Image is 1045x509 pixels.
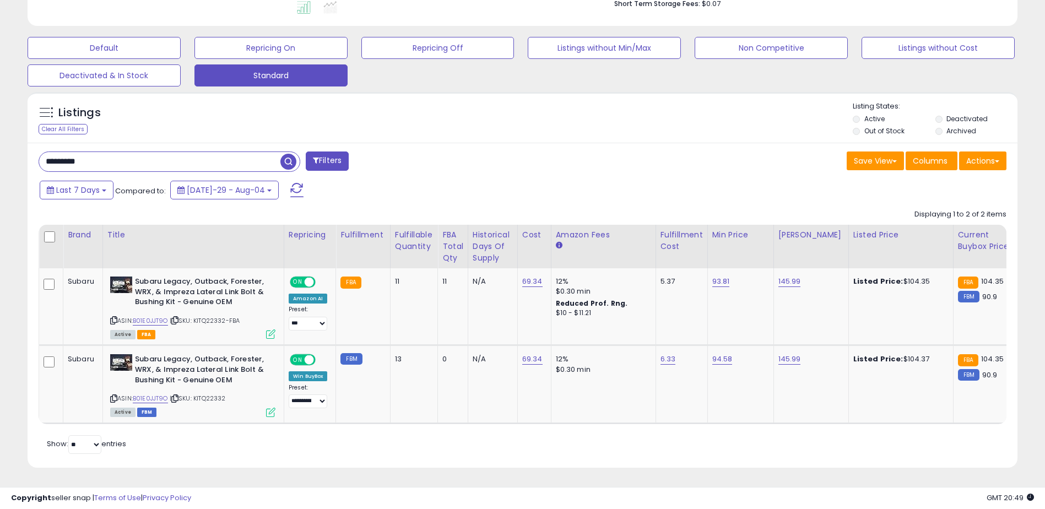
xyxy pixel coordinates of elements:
[528,37,681,59] button: Listings without Min/Max
[68,229,98,241] div: Brand
[314,355,332,365] span: OFF
[958,369,979,381] small: FBM
[170,181,279,199] button: [DATE]-29 - Aug-04
[853,229,949,241] div: Listed Price
[913,155,947,166] span: Columns
[442,354,459,364] div: 0
[442,229,463,264] div: FBA Total Qty
[289,371,328,381] div: Win BuyBox
[712,354,733,365] a: 94.58
[556,241,562,251] small: Amazon Fees.
[115,186,166,196] span: Compared to:
[660,229,703,252] div: Fulfillment Cost
[68,277,94,286] div: Subaru
[853,276,903,286] b: Listed Price:
[862,37,1015,59] button: Listings without Cost
[522,229,546,241] div: Cost
[28,37,181,59] button: Default
[914,209,1006,220] div: Displaying 1 to 2 of 2 items
[143,492,191,503] a: Privacy Policy
[11,493,191,503] div: seller snap | |
[778,354,801,365] a: 145.99
[556,365,647,375] div: $0.30 min
[68,354,94,364] div: Subaru
[556,354,647,364] div: 12%
[556,308,647,318] div: $10 - $11.21
[987,492,1034,503] span: 2025-08-12 20:49 GMT
[959,151,1006,170] button: Actions
[289,306,328,331] div: Preset:
[853,277,945,286] div: $104.35
[40,181,113,199] button: Last 7 Days
[133,316,168,326] a: B01E0JJT9O
[170,394,226,403] span: | SKU: KITQ22332
[133,394,168,403] a: B01E0JJT9O
[712,229,769,241] div: Min Price
[556,299,628,308] b: Reduced Prof. Rng.
[958,291,979,302] small: FBM
[110,408,136,417] span: All listings currently available for purchase on Amazon
[864,126,905,136] label: Out of Stock
[170,316,240,325] span: | SKU: KITQ22332-FBA
[473,277,509,286] div: N/A
[39,124,88,134] div: Clear All Filters
[712,276,730,287] a: 93.81
[522,354,543,365] a: 69.34
[981,354,1004,364] span: 104.35
[47,438,126,449] span: Show: entries
[958,277,978,289] small: FBA
[522,276,543,287] a: 69.34
[853,354,945,364] div: $104.37
[187,185,265,196] span: [DATE]-29 - Aug-04
[306,151,349,171] button: Filters
[137,330,156,339] span: FBA
[110,354,275,415] div: ASIN:
[853,354,903,364] b: Listed Price:
[853,101,1017,112] p: Listing States:
[958,229,1015,252] div: Current Buybox Price
[110,330,136,339] span: All listings currently available for purchase on Amazon
[982,291,998,302] span: 90.9
[340,353,362,365] small: FBM
[94,492,141,503] a: Terms of Use
[556,229,651,241] div: Amazon Fees
[314,278,332,287] span: OFF
[361,37,515,59] button: Repricing Off
[395,277,429,286] div: 11
[778,276,801,287] a: 145.99
[11,492,51,503] strong: Copyright
[107,229,279,241] div: Title
[340,277,361,289] small: FBA
[194,37,348,59] button: Repricing On
[289,294,327,304] div: Amazon AI
[291,278,305,287] span: ON
[135,277,269,310] b: Subaru Legacy, Outback, Forester, WRX, & Impreza Lateral Link Bolt & Bushing Kit - Genuine OEM
[982,370,998,380] span: 90.9
[556,277,647,286] div: 12%
[864,114,885,123] label: Active
[906,151,957,170] button: Columns
[946,126,976,136] label: Archived
[946,114,988,123] label: Deactivated
[291,355,305,365] span: ON
[395,229,433,252] div: Fulfillable Quantity
[137,408,157,417] span: FBM
[660,277,699,286] div: 5.37
[660,354,676,365] a: 6.33
[110,277,275,338] div: ASIN:
[340,229,385,241] div: Fulfillment
[473,229,513,264] div: Historical Days Of Supply
[28,64,181,86] button: Deactivated & In Stock
[556,286,647,296] div: $0.30 min
[58,105,101,121] h5: Listings
[56,185,100,196] span: Last 7 Days
[289,384,328,409] div: Preset:
[981,276,1004,286] span: 104.35
[110,354,132,371] img: 51rOAD9FhvL._SL40_.jpg
[135,354,269,388] b: Subaru Legacy, Outback, Forester, WRX, & Impreza Lateral Link Bolt & Bushing Kit - Genuine OEM
[442,277,459,286] div: 11
[194,64,348,86] button: Standard
[110,277,132,293] img: 51rOAD9FhvL._SL40_.jpg
[473,354,509,364] div: N/A
[847,151,904,170] button: Save View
